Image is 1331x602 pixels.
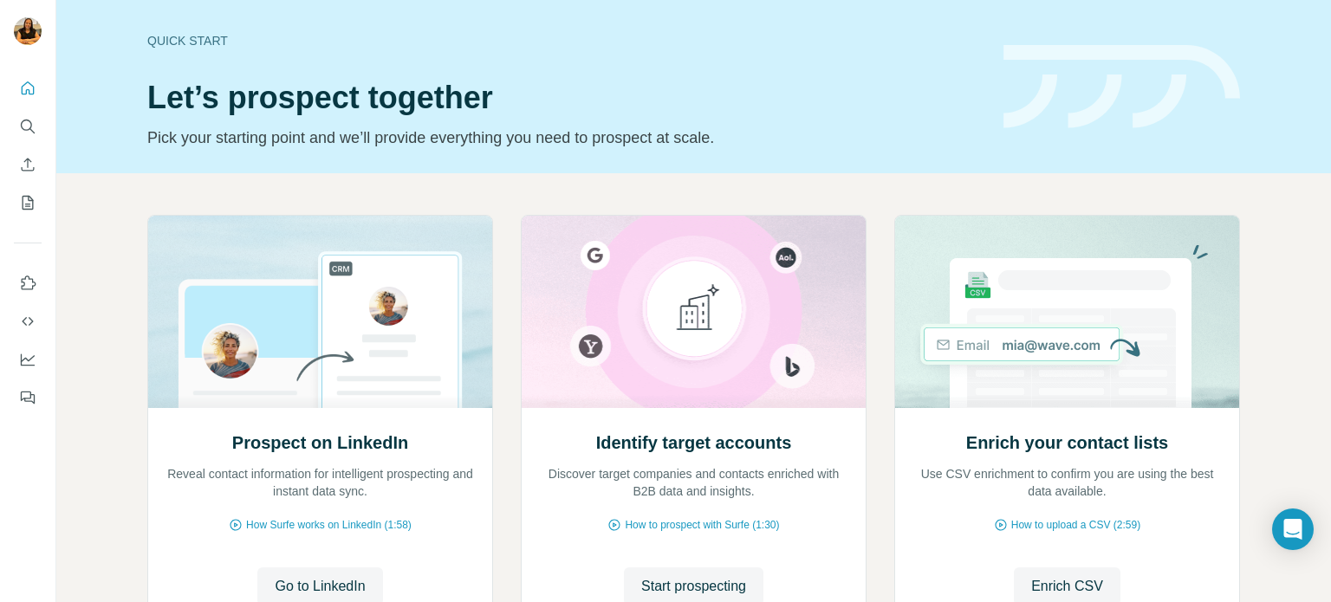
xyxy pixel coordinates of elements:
span: How Surfe works on LinkedIn (1:58) [246,517,412,533]
h2: Enrich your contact lists [966,430,1168,455]
p: Discover target companies and contacts enriched with B2B data and insights. [539,465,848,500]
button: Feedback [14,382,42,413]
span: How to prospect with Surfe (1:30) [625,517,779,533]
button: Use Surfe API [14,306,42,337]
p: Use CSV enrichment to confirm you are using the best data available. [912,465,1222,500]
div: Open Intercom Messenger [1272,508,1314,550]
span: Start prospecting [641,576,746,597]
img: Avatar [14,17,42,45]
h2: Identify target accounts [596,430,792,455]
button: Dashboard [14,344,42,375]
h2: Prospect on LinkedIn [232,430,408,455]
span: Go to LinkedIn [275,576,365,597]
p: Reveal contact information for intelligent prospecting and instant data sync. [166,465,475,500]
img: Identify target accounts [521,216,867,408]
p: Pick your starting point and we’ll provide everything you need to prospect at scale. [147,126,983,150]
h1: Let’s prospect together [147,81,983,115]
img: banner [1003,45,1240,129]
img: Prospect on LinkedIn [147,216,493,408]
button: Search [14,111,42,142]
button: My lists [14,187,42,218]
span: How to upload a CSV (2:59) [1011,517,1140,533]
div: Quick start [147,32,983,49]
img: Enrich your contact lists [894,216,1240,408]
button: Quick start [14,73,42,104]
button: Use Surfe on LinkedIn [14,268,42,299]
span: Enrich CSV [1031,576,1103,597]
button: Enrich CSV [14,149,42,180]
